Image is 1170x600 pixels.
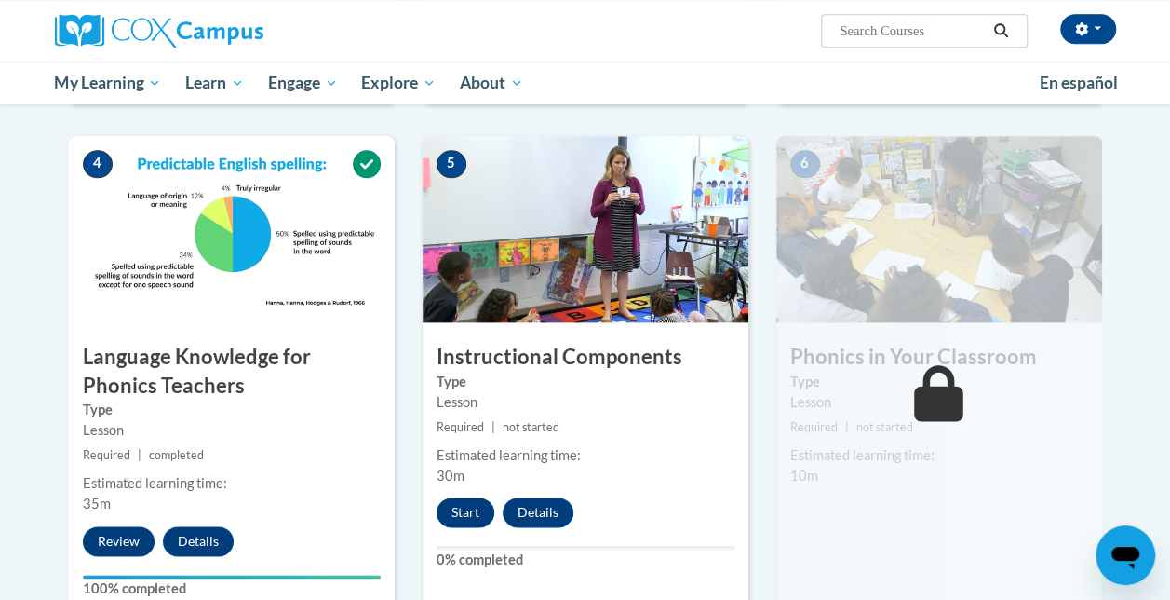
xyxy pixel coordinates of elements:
[790,372,1088,392] label: Type
[437,420,484,434] span: Required
[856,420,913,434] span: not started
[423,343,748,372] h3: Instructional Components
[83,448,130,462] span: Required
[83,575,381,579] div: Your progress
[845,420,849,434] span: |
[163,526,234,556] button: Details
[41,61,1130,104] div: Main menu
[43,61,174,104] a: My Learning
[1060,14,1116,44] button: Account Settings
[173,61,256,104] a: Learn
[423,136,748,322] img: Course Image
[149,448,204,462] span: completed
[437,445,734,466] div: Estimated learning time:
[83,526,155,556] button: Review
[503,498,573,527] button: Details
[987,20,1015,42] button: Search
[138,448,141,462] span: |
[54,72,161,94] span: My Learning
[1028,63,1130,102] a: En español
[437,392,734,413] div: Lesson
[83,496,111,511] span: 35m
[83,400,381,420] label: Type
[83,473,381,494] div: Estimated learning time:
[361,72,436,94] span: Explore
[503,420,559,434] span: not started
[83,150,113,178] span: 4
[437,498,494,527] button: Start
[83,420,381,441] div: Lesson
[185,72,244,94] span: Learn
[69,343,395,401] h3: Language Knowledge for Phonics Teachers
[349,61,448,104] a: Explore
[437,550,734,570] label: 0% completed
[491,420,495,434] span: |
[437,468,464,484] span: 30m
[790,150,820,178] span: 6
[790,468,818,484] span: 10m
[437,372,734,392] label: Type
[55,14,263,48] img: Cox Campus
[790,420,838,434] span: Required
[790,392,1088,413] div: Lesson
[1040,73,1118,92] span: En español
[268,72,338,94] span: Engage
[790,445,1088,466] div: Estimated learning time:
[83,579,381,599] label: 100% completed
[460,72,523,94] span: About
[776,343,1102,372] h3: Phonics in Your Classroom
[838,20,987,42] input: Search Courses
[69,136,395,322] img: Course Image
[448,61,535,104] a: About
[256,61,350,104] a: Engage
[776,136,1102,322] img: Course Image
[55,14,390,48] a: Cox Campus
[437,150,466,178] span: 5
[1096,525,1155,585] iframe: Button to launch messaging window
